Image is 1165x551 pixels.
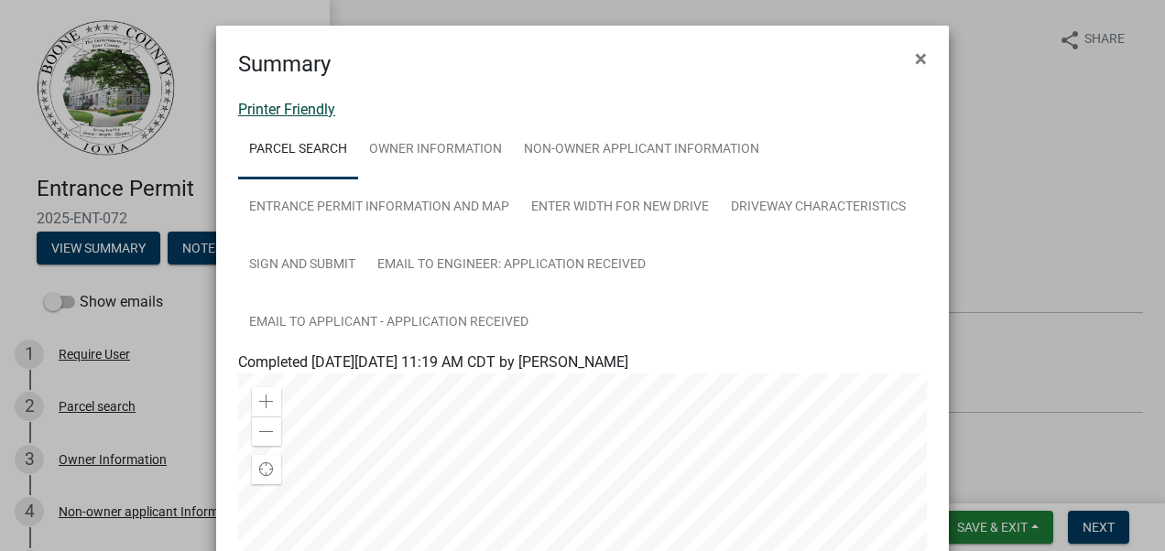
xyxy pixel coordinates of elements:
[513,121,770,179] a: Non-owner applicant Information
[238,294,539,352] a: Email to applicant - application received
[238,178,520,237] a: Entrance Permit Information and Map
[915,46,927,71] span: ×
[238,48,331,81] h4: Summary
[238,353,628,371] span: Completed [DATE][DATE] 11:19 AM CDT by [PERSON_NAME]
[252,387,281,416] div: Zoom in
[238,121,358,179] a: Parcel search
[720,178,917,237] a: Driveway characteristics
[520,178,720,237] a: Enter Width for New Drive
[252,416,281,446] div: Zoom out
[358,121,513,179] a: Owner Information
[238,236,366,295] a: Sign and Submit
[252,455,281,484] div: Find my location
[238,101,335,118] a: Printer Friendly
[366,236,657,295] a: Email to Engineer: application received
[900,33,942,84] button: Close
